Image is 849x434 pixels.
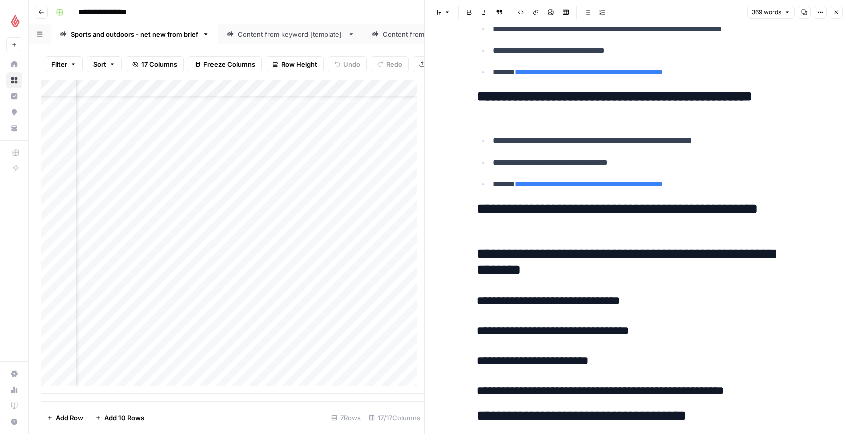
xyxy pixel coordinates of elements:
[6,104,22,120] a: Opportunities
[6,382,22,398] a: Usage
[343,59,360,69] span: Undo
[56,413,83,423] span: Add Row
[87,56,122,72] button: Sort
[218,24,363,44] a: Content from keyword [template]
[141,59,177,69] span: 17 Columns
[752,8,781,17] span: 369 words
[371,56,409,72] button: Redo
[747,6,795,19] button: 369 words
[383,29,476,39] div: Content from brief [template]
[89,410,150,426] button: Add 10 Rows
[51,59,67,69] span: Filter
[6,88,22,104] a: Insights
[6,12,24,30] img: Lightspeed Logo
[6,120,22,136] a: Your Data
[41,410,89,426] button: Add Row
[386,59,402,69] span: Redo
[327,410,365,426] div: 7 Rows
[6,8,22,33] button: Workspace: Lightspeed
[93,59,106,69] span: Sort
[281,59,317,69] span: Row Height
[266,56,324,72] button: Row Height
[203,59,255,69] span: Freeze Columns
[71,29,198,39] div: Sports and outdoors - net new from brief
[363,24,496,44] a: Content from brief [template]
[45,56,83,72] button: Filter
[6,398,22,414] a: Learning Hub
[6,414,22,430] button: Help + Support
[365,410,424,426] div: 17/17 Columns
[126,56,184,72] button: 17 Columns
[6,366,22,382] a: Settings
[188,56,262,72] button: Freeze Columns
[6,72,22,88] a: Browse
[238,29,344,39] div: Content from keyword [template]
[104,413,144,423] span: Add 10 Rows
[328,56,367,72] button: Undo
[51,24,218,44] a: Sports and outdoors - net new from brief
[6,56,22,72] a: Home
